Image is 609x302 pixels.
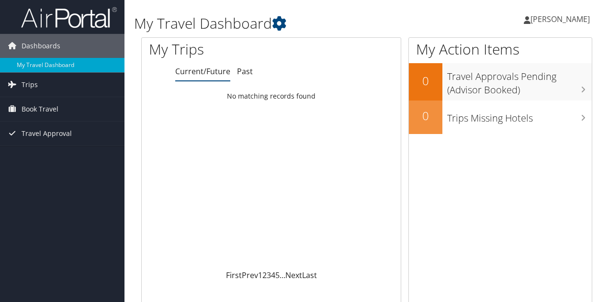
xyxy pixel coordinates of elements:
[409,108,442,124] h2: 0
[271,270,275,280] a: 4
[22,122,72,145] span: Travel Approval
[285,270,302,280] a: Next
[409,73,442,89] h2: 0
[142,88,401,105] td: No matching records found
[267,270,271,280] a: 3
[447,107,592,125] h3: Trips Missing Hotels
[22,73,38,97] span: Trips
[302,270,317,280] a: Last
[175,66,230,77] a: Current/Future
[237,66,253,77] a: Past
[22,34,60,58] span: Dashboards
[409,39,592,59] h1: My Action Items
[134,13,444,34] h1: My Travel Dashboard
[262,270,267,280] a: 2
[21,6,117,29] img: airportal-logo.png
[447,65,592,97] h3: Travel Approvals Pending (Advisor Booked)
[524,5,599,34] a: [PERSON_NAME]
[242,270,258,280] a: Prev
[149,39,286,59] h1: My Trips
[258,270,262,280] a: 1
[22,97,58,121] span: Book Travel
[275,270,280,280] a: 5
[409,63,592,100] a: 0Travel Approvals Pending (Advisor Booked)
[530,14,590,24] span: [PERSON_NAME]
[280,270,285,280] span: …
[409,101,592,134] a: 0Trips Missing Hotels
[226,270,242,280] a: First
